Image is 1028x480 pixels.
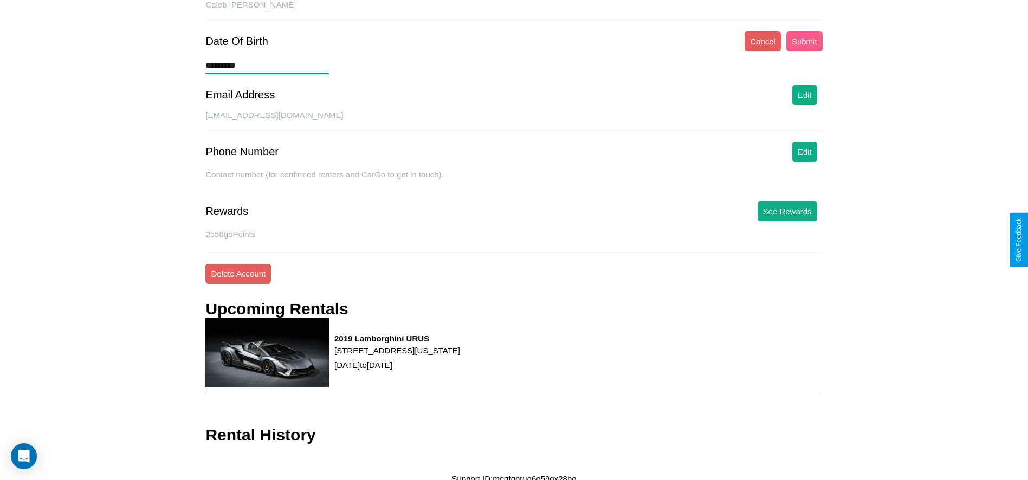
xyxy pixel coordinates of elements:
h3: Upcoming Rentals [205,300,348,318]
h3: Rental History [205,426,315,444]
div: [EMAIL_ADDRESS][DOMAIN_NAME] [205,110,822,131]
img: rental [205,318,329,387]
button: Delete Account [205,264,271,284]
button: Edit [792,85,817,105]
div: Contact number (for confirmed renters and CarGo to get in touch). [205,170,822,190]
div: Open Intercom Messenger [11,443,37,469]
div: Email Address [205,89,275,101]
button: See Rewards [758,201,817,221]
div: Date Of Birth [205,35,268,48]
div: Phone Number [205,146,279,158]
p: [STREET_ADDRESS][US_STATE] [334,343,460,358]
h3: 2019 Lamborghini URUS [334,334,460,343]
button: Cancel [745,31,781,51]
button: Edit [792,142,817,162]
button: Submit [786,31,823,51]
p: 2558 goPoints [205,227,822,241]
p: [DATE] to [DATE] [334,358,460,372]
div: Rewards [205,205,248,218]
div: Give Feedback [1015,218,1023,262]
